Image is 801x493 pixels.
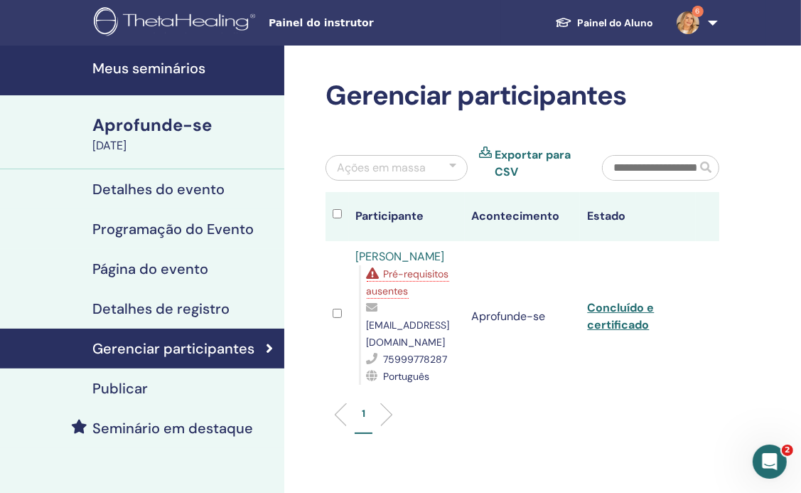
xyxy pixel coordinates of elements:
th: Acontecimento [465,192,581,241]
td: Aprofunde-se [465,241,581,392]
span: 2 [782,445,793,456]
h4: Meus seminários [92,60,276,77]
font: Painel do Aluno [578,16,654,29]
img: default.jpg [677,11,699,34]
span: [EMAIL_ADDRESS][DOMAIN_NAME] [367,319,450,349]
h4: Gerenciar participantes [92,340,254,357]
a: Concluído e certificado [587,300,654,332]
img: logo.png [94,7,260,39]
span: Painel do instrutor [269,16,482,31]
p: 1 [362,406,365,421]
h4: Página do evento [92,260,208,277]
h4: Publicar [92,380,148,397]
th: Participante [349,192,465,241]
div: Aprofunde-se [92,113,276,137]
span: 75999778287 [384,353,448,366]
iframe: Intercom live chat [753,445,787,479]
img: graduation-cap-white.svg [555,16,572,28]
span: 6 [692,6,704,17]
h2: Gerenciar participantes [326,80,719,112]
a: Painel do Aluno [544,10,665,36]
div: Ações em massa [337,159,426,176]
h4: Programação do Evento [92,221,254,238]
h4: Seminário em destaque [92,420,253,437]
a: Exportar para CSV [495,147,581,181]
a: Aprofunde-se[DATE] [84,113,284,154]
span: Português [384,370,430,383]
th: Estado [580,192,696,241]
a: [PERSON_NAME] [356,249,445,264]
span: Pré-requisitos ausentes [367,267,449,297]
div: [DATE] [92,137,276,154]
h4: Detalhes de registro [92,300,230,317]
h4: Detalhes do evento [92,181,225,198]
